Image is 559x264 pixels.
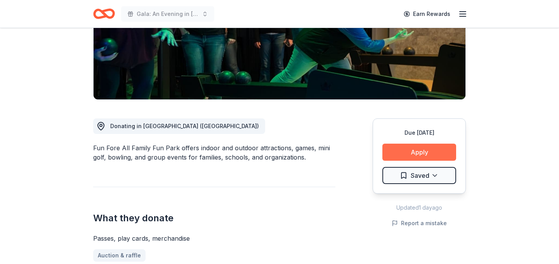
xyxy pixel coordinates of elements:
span: Donating in [GEOGRAPHIC_DATA] ([GEOGRAPHIC_DATA]) [110,123,259,129]
span: Gala: An Evening in [GEOGRAPHIC_DATA] [137,9,199,19]
button: Report a mistake [392,219,447,228]
h2: What they donate [93,212,335,224]
button: Gala: An Evening in [GEOGRAPHIC_DATA] [121,6,214,22]
span: Saved [411,170,429,181]
div: Passes, play cards, merchandise [93,234,335,243]
div: Due [DATE] [382,128,456,137]
div: Fun Fore All Family Fun Park offers indoor and outdoor attractions, games, mini golf, bowling, an... [93,143,335,162]
a: Home [93,5,115,23]
a: Auction & raffle [93,249,146,262]
div: Updated 1 day ago [373,203,466,212]
button: Apply [382,144,456,161]
button: Saved [382,167,456,184]
a: Earn Rewards [399,7,455,21]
